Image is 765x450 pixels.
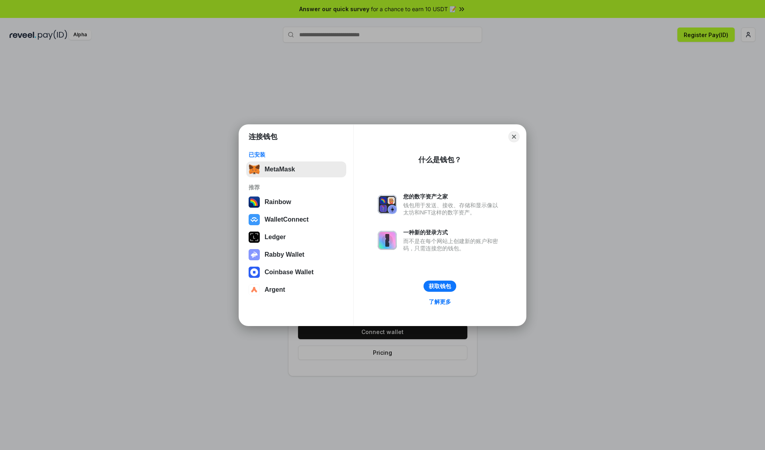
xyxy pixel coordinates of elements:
[265,286,285,293] div: Argent
[265,269,314,276] div: Coinbase Wallet
[265,198,291,206] div: Rainbow
[246,161,346,177] button: MetaMask
[249,151,344,158] div: 已安装
[424,281,456,292] button: 获取钱包
[378,231,397,250] img: svg+xml,%3Csvg%20xmlns%3D%22http%3A%2F%2Fwww.w3.org%2F2000%2Fsvg%22%20fill%3D%22none%22%20viewBox...
[249,267,260,278] img: svg+xml,%3Csvg%20width%3D%2228%22%20height%3D%2228%22%20viewBox%3D%220%200%2028%2028%22%20fill%3D...
[378,195,397,214] img: svg+xml,%3Csvg%20xmlns%3D%22http%3A%2F%2Fwww.w3.org%2F2000%2Fsvg%22%20fill%3D%22none%22%20viewBox...
[403,238,502,252] div: 而不是在每个网站上创建新的账户和密码，只需连接您的钱包。
[249,197,260,208] img: svg+xml,%3Csvg%20width%3D%22120%22%20height%3D%22120%22%20viewBox%3D%220%200%20120%20120%22%20fil...
[246,212,346,228] button: WalletConnect
[418,155,461,165] div: 什么是钱包？
[246,247,346,263] button: Rabby Wallet
[249,184,344,191] div: 推荐
[265,251,304,258] div: Rabby Wallet
[246,229,346,245] button: Ledger
[249,164,260,175] img: svg+xml,%3Csvg%20fill%3D%22none%22%20height%3D%2233%22%20viewBox%3D%220%200%2035%2033%22%20width%...
[265,216,309,223] div: WalletConnect
[249,249,260,260] img: svg+xml,%3Csvg%20xmlns%3D%22http%3A%2F%2Fwww.w3.org%2F2000%2Fsvg%22%20fill%3D%22none%22%20viewBox...
[265,166,295,173] div: MetaMask
[249,284,260,295] img: svg+xml,%3Csvg%20width%3D%2228%22%20height%3D%2228%22%20viewBox%3D%220%200%2028%2028%22%20fill%3D...
[249,232,260,243] img: svg+xml,%3Csvg%20xmlns%3D%22http%3A%2F%2Fwww.w3.org%2F2000%2Fsvg%22%20width%3D%2228%22%20height%3...
[403,193,502,200] div: 您的数字资产之家
[249,132,277,141] h1: 连接钱包
[429,283,451,290] div: 获取钱包
[424,297,456,307] a: 了解更多
[249,214,260,225] img: svg+xml,%3Csvg%20width%3D%2228%22%20height%3D%2228%22%20viewBox%3D%220%200%2028%2028%22%20fill%3D...
[246,282,346,298] button: Argent
[265,234,286,241] div: Ledger
[246,264,346,280] button: Coinbase Wallet
[429,298,451,305] div: 了解更多
[246,194,346,210] button: Rainbow
[508,131,520,142] button: Close
[403,202,502,216] div: 钱包用于发送、接收、存储和显示像以太坊和NFT这样的数字资产。
[403,229,502,236] div: 一种新的登录方式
